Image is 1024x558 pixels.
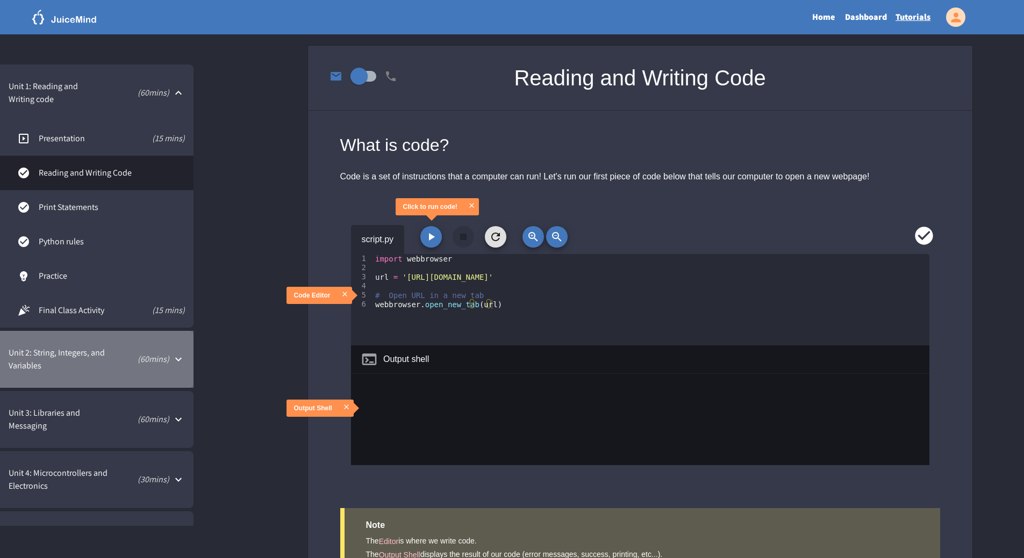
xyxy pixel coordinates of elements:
a: Tutorials [891,5,935,30]
div: 3 [351,272,373,281]
span: Unit 1: Reading and Writing code [9,80,104,106]
p: ( 30 mins) [116,473,169,486]
div: 1 [351,254,373,263]
div: Reading and Writing Code [514,46,765,110]
span: Reading and Writing Code [39,166,185,179]
div: script.py [351,225,405,254]
span: Python rules [39,235,185,248]
p: ( 60 mins) [108,413,169,426]
div: Code Editor [294,292,331,300]
button: close [465,199,478,212]
span: Practice [39,270,185,282]
span: Unit 4: Microcontrollers and Electronics [9,467,111,492]
img: logo [32,10,97,25]
div: 5 [351,291,373,300]
span: Final Class Activity [39,304,128,317]
span: Print Statements [39,201,185,214]
div: 2 [351,263,373,272]
div: Click to run code! [403,203,457,212]
span: (15 mins) [128,304,185,317]
div: Code is a set of instructions that a computer can run! Let's run our first piece of code below th... [340,169,940,185]
a: Dashboard [841,5,891,30]
span: Editor [379,537,399,546]
p: ( 60 mins) [110,86,169,99]
button: close [340,400,353,414]
span: Unit 3: Libraries and Messaging [9,407,103,432]
div: What is code? [340,132,940,158]
p: ( 60 mins) [114,353,169,366]
button: close [338,287,352,301]
span: Unit 2: String, Integers, and Variables [9,346,109,372]
span: Presentation [39,132,119,145]
div: 4 [351,281,373,291]
div: My Account [935,5,968,30]
div: Note [366,519,919,532]
div: Output Shell [294,404,332,413]
a: Home [806,5,841,30]
div: 6 [351,300,373,309]
span: (15 mins) [119,132,185,145]
div: Output shell [383,353,429,366]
